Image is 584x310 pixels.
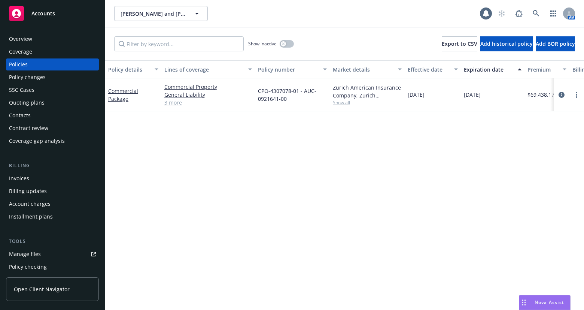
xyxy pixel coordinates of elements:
a: more [572,90,581,99]
button: Premium [524,60,569,78]
div: Premium [527,66,558,73]
div: Zurich American Insurance Company, Zurich Insurance Group [333,84,402,99]
span: $69,438.17 [527,91,554,99]
a: Contract review [6,122,99,134]
button: Export to CSV [442,36,477,51]
span: Add BOR policy [536,40,575,47]
button: Expiration date [461,60,524,78]
div: Drag to move [519,295,529,310]
a: Policy checking [6,261,99,273]
input: Filter by keyword... [114,36,244,51]
div: Policy details [108,66,150,73]
a: Coverage gap analysis [6,135,99,147]
a: Quoting plans [6,97,99,109]
button: Add historical policy [480,36,533,51]
div: Policy checking [9,261,47,273]
div: Expiration date [464,66,513,73]
div: Contract review [9,122,48,134]
a: Switch app [546,6,561,21]
a: Contacts [6,109,99,121]
a: Accounts [6,3,99,24]
div: Billing [6,162,99,169]
span: [DATE] [464,91,481,99]
span: Add historical policy [480,40,533,47]
a: Billing updates [6,185,99,197]
span: Open Client Navigator [14,285,70,293]
div: Contacts [9,109,31,121]
span: Show inactive [248,40,277,47]
button: Policy number [255,60,330,78]
div: Coverage gap analysis [9,135,65,147]
div: Policies [9,58,28,70]
button: Market details [330,60,405,78]
a: Search [529,6,544,21]
a: Policies [6,58,99,70]
button: Policy details [105,60,161,78]
a: Commercial Property [164,83,252,91]
span: [DATE] [408,91,425,99]
a: Account charges [6,198,99,210]
button: Nova Assist [519,295,571,310]
a: Coverage [6,46,99,58]
button: [PERSON_NAME] and [PERSON_NAME], etal [114,6,208,21]
div: Effective date [408,66,450,73]
a: Overview [6,33,99,45]
a: 3 more [164,99,252,106]
button: Effective date [405,60,461,78]
button: Lines of coverage [161,60,255,78]
div: Manage files [9,248,41,260]
a: General Liability [164,91,252,99]
div: Account charges [9,198,51,210]
span: Accounts [31,10,55,16]
span: CPO-4307078-01 - AUC-0921641-00 [258,87,327,103]
div: Installment plans [9,211,53,223]
a: Installment plans [6,211,99,223]
div: SSC Cases [9,84,34,96]
a: Manage files [6,248,99,260]
div: Overview [9,33,32,45]
a: Report a Bug [511,6,526,21]
div: Billing updates [9,185,47,197]
a: SSC Cases [6,84,99,96]
span: Nova Assist [535,299,564,306]
div: Quoting plans [9,97,45,109]
a: Invoices [6,172,99,184]
span: [PERSON_NAME] and [PERSON_NAME], etal [121,10,185,18]
a: Commercial Package [108,87,138,102]
span: Export to CSV [442,40,477,47]
div: Policy number [258,66,319,73]
button: Add BOR policy [536,36,575,51]
div: Coverage [9,46,32,58]
div: Policy changes [9,71,46,83]
div: Market details [333,66,393,73]
a: circleInformation [557,90,566,99]
a: Start snowing [494,6,509,21]
div: Lines of coverage [164,66,244,73]
div: Tools [6,238,99,245]
div: Invoices [9,172,29,184]
span: Show all [333,99,402,106]
a: Policy changes [6,71,99,83]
